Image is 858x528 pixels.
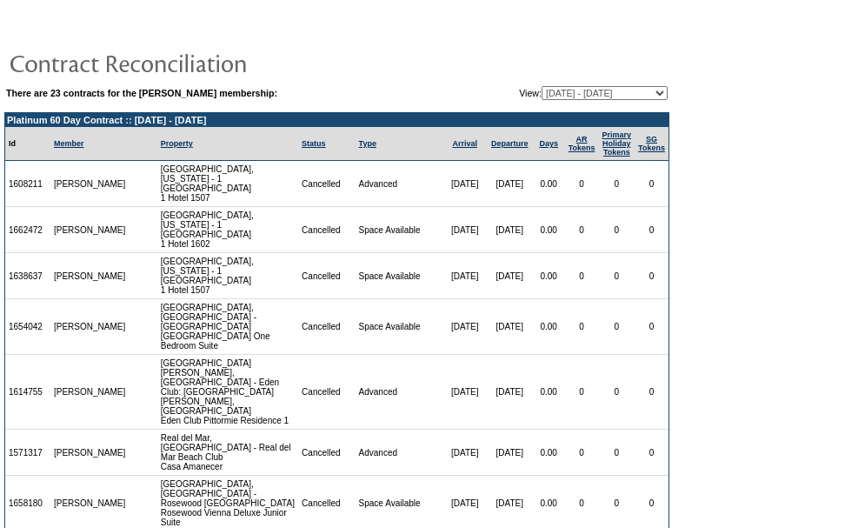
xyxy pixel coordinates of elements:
td: Real del Mar, [GEOGRAPHIC_DATA] - Real del Mar Beach Club Casa Amanecer [157,430,298,476]
td: [DATE] [487,299,533,355]
td: 1614755 [5,355,50,430]
td: [GEOGRAPHIC_DATA], [US_STATE] - 1 [GEOGRAPHIC_DATA] 1 Hotel 1602 [157,207,298,253]
td: Advanced [356,430,443,476]
a: Property [161,139,193,148]
td: 0 [565,161,599,207]
td: Advanced [356,355,443,430]
td: [DATE] [443,161,487,207]
td: 0 [599,430,635,476]
td: [DATE] [443,430,487,476]
a: Status [302,139,326,148]
td: 0 [565,253,599,299]
td: Cancelled [298,430,355,476]
td: Space Available [356,299,443,355]
td: 0 [565,207,599,253]
td: Cancelled [298,355,355,430]
a: Arrival [452,139,477,148]
td: [DATE] [487,355,533,430]
td: 0 [565,299,599,355]
td: 0 [599,207,635,253]
td: [DATE] [443,207,487,253]
td: [PERSON_NAME] [50,430,130,476]
td: [DATE] [487,207,533,253]
td: Cancelled [298,207,355,253]
td: 0 [565,355,599,430]
td: 0 [635,253,668,299]
td: Advanced [356,161,443,207]
td: [PERSON_NAME] [50,355,130,430]
td: 0.00 [533,253,565,299]
td: 1608211 [5,161,50,207]
td: [DATE] [443,355,487,430]
td: 0 [635,299,668,355]
td: 1638637 [5,253,50,299]
td: Cancelled [298,299,355,355]
td: Cancelled [298,161,355,207]
a: Member [54,139,84,148]
td: 0 [599,355,635,430]
td: View: [434,86,668,100]
td: 0.00 [533,430,565,476]
td: [DATE] [487,253,533,299]
td: [GEOGRAPHIC_DATA], [US_STATE] - 1 [GEOGRAPHIC_DATA] 1 Hotel 1507 [157,253,298,299]
td: 0.00 [533,299,565,355]
td: [DATE] [487,430,533,476]
td: 0.00 [533,161,565,207]
a: ARTokens [569,135,595,152]
td: 0 [599,161,635,207]
td: [PERSON_NAME] [50,161,130,207]
td: 0 [635,430,668,476]
td: 0 [565,430,599,476]
a: Primary HolidayTokens [602,130,632,157]
td: 0.00 [533,207,565,253]
td: 0 [635,355,668,430]
td: [PERSON_NAME] [50,207,130,253]
td: [GEOGRAPHIC_DATA][PERSON_NAME], [GEOGRAPHIC_DATA] - Eden Club: [GEOGRAPHIC_DATA][PERSON_NAME], [G... [157,355,298,430]
td: 1654042 [5,299,50,355]
td: 0 [635,207,668,253]
td: 0 [599,299,635,355]
a: Type [359,139,376,148]
td: 1662472 [5,207,50,253]
td: Id [5,127,50,161]
td: [GEOGRAPHIC_DATA], [US_STATE] - 1 [GEOGRAPHIC_DATA] 1 Hotel 1507 [157,161,298,207]
a: Departure [491,139,529,148]
td: [GEOGRAPHIC_DATA], [GEOGRAPHIC_DATA] - [GEOGRAPHIC_DATA] [GEOGRAPHIC_DATA] One Bedroom Suite [157,299,298,355]
td: 0 [599,253,635,299]
td: [PERSON_NAME] [50,299,130,355]
a: Days [539,139,558,148]
a: SGTokens [638,135,665,152]
td: 1571317 [5,430,50,476]
td: [DATE] [443,253,487,299]
td: [DATE] [443,299,487,355]
td: Platinum 60 Day Contract :: [DATE] - [DATE] [5,113,668,127]
td: Cancelled [298,253,355,299]
b: There are 23 contracts for the [PERSON_NAME] membership: [6,88,277,98]
td: [PERSON_NAME] [50,253,130,299]
img: pgTtlContractReconciliation.gif [9,45,356,80]
td: 0 [635,161,668,207]
td: [DATE] [487,161,533,207]
td: Space Available [356,207,443,253]
td: Space Available [356,253,443,299]
td: 0.00 [533,355,565,430]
